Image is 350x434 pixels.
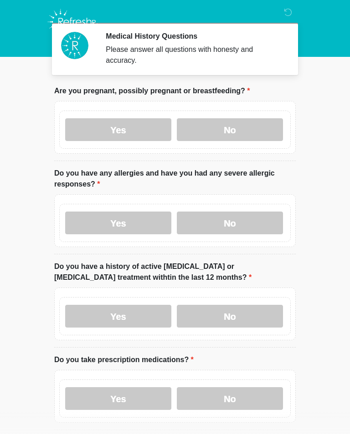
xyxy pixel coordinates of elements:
label: No [177,118,283,141]
label: No [177,212,283,234]
label: No [177,387,283,410]
img: Refresh RX Logo [45,7,100,37]
label: Do you have a history of active [MEDICAL_DATA] or [MEDICAL_DATA] treatment withtin the last 12 mo... [54,261,296,283]
label: Do you have any allergies and have you had any severe allergic responses? [54,168,296,190]
label: Yes [65,387,171,410]
label: Do you take prescription medications? [54,354,194,365]
label: Yes [65,305,171,328]
label: Yes [65,118,171,141]
div: Please answer all questions with honesty and accuracy. [106,44,282,66]
label: Yes [65,212,171,234]
label: Are you pregnant, possibly pregnant or breastfeeding? [54,86,250,96]
label: No [177,305,283,328]
img: Agent Avatar [61,32,88,59]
